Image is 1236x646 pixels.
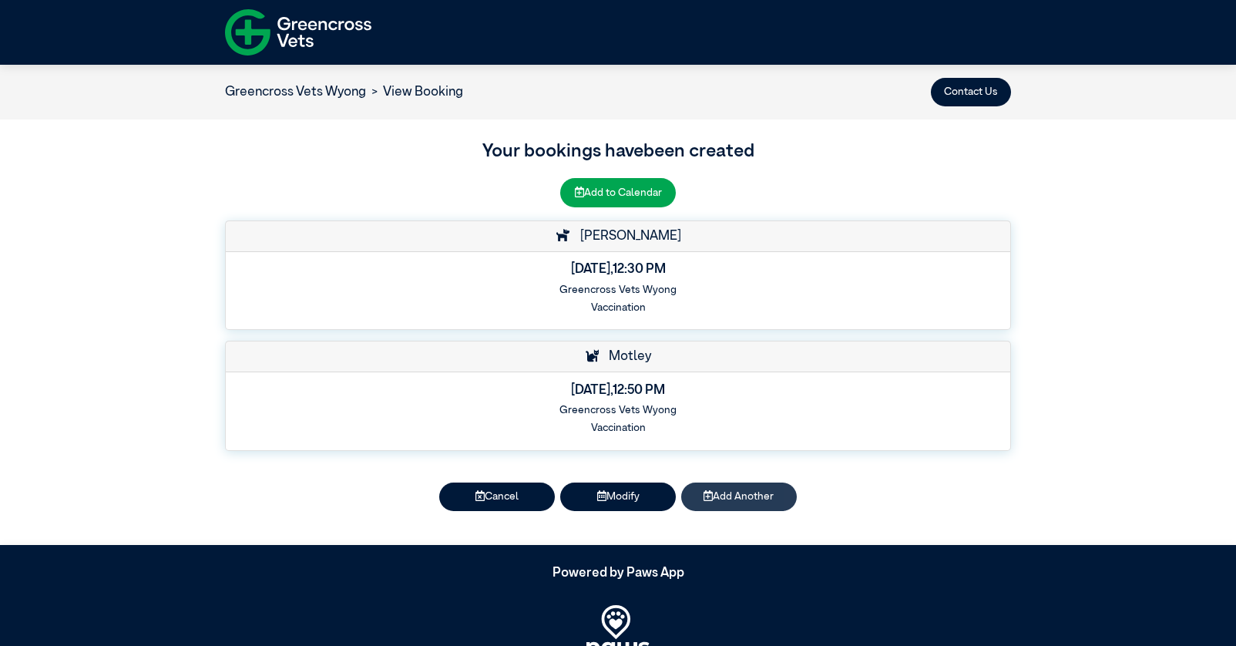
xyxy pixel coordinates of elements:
h6: Vaccination [237,301,1000,314]
button: Add Another [681,483,797,511]
h6: Greencross Vets Wyong [237,404,1000,416]
button: Contact Us [931,78,1011,106]
h5: [DATE] , 12:50 PM [237,383,1000,399]
span: [PERSON_NAME] [573,230,681,243]
h5: [DATE] , 12:30 PM [237,262,1000,278]
h6: Greencross Vets Wyong [237,284,1000,296]
button: Add to Calendar [560,178,676,207]
button: Cancel [439,483,555,511]
a: Greencross Vets Wyong [225,86,366,99]
img: f-logo [225,4,371,61]
button: Modify [560,483,676,511]
span: Motley [601,350,651,363]
h6: Vaccination [237,422,1000,434]
h5: Powered by Paws App [225,566,1011,581]
h3: Your booking s have been created [225,138,1011,166]
nav: breadcrumb [225,82,463,103]
li: View Booking [366,82,463,103]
